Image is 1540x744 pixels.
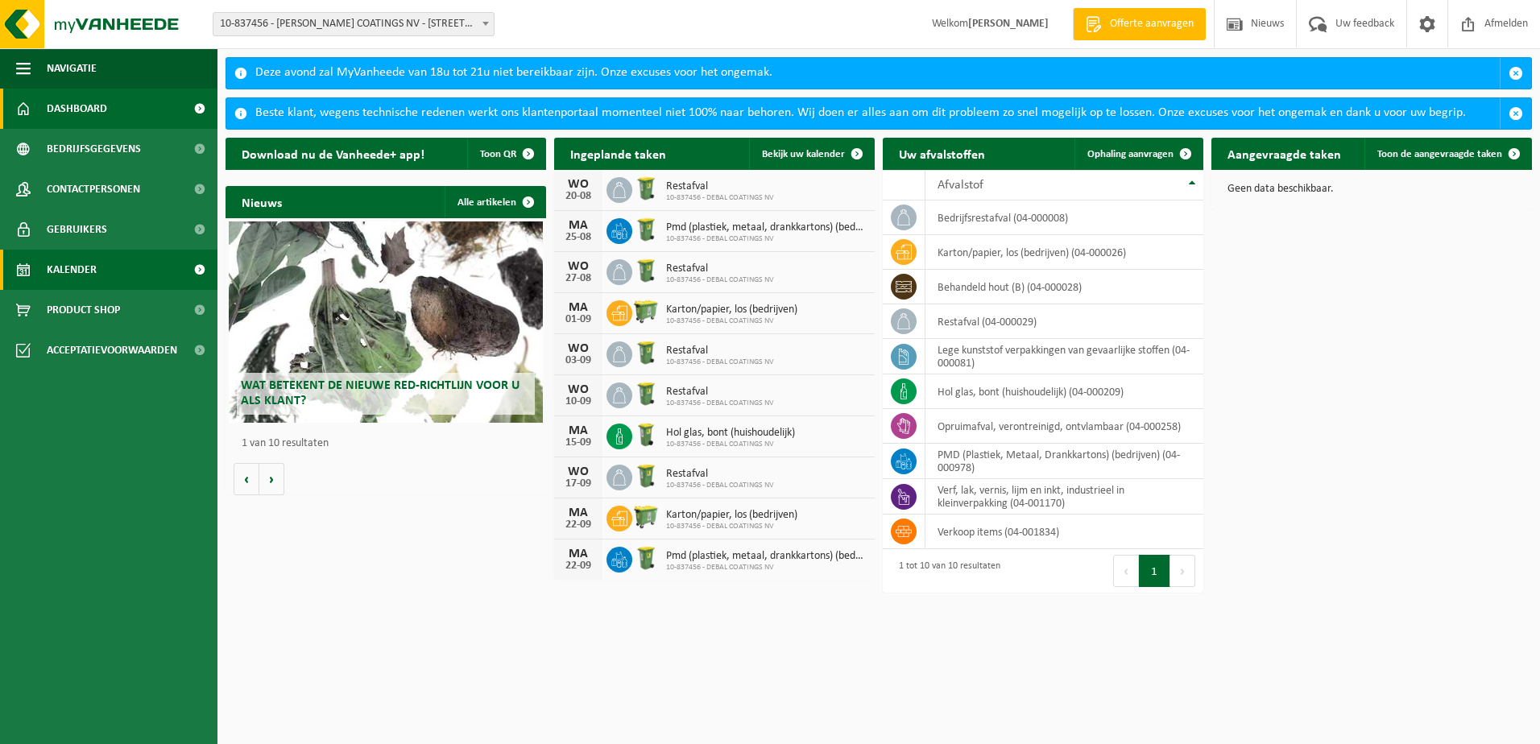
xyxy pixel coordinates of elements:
div: 15-09 [562,437,594,448]
span: Product Shop [47,290,120,330]
td: karton/papier, los (bedrijven) (04-000026) [925,235,1203,270]
img: WB-0240-HPE-GN-50 [632,462,660,490]
button: Vorige [234,463,259,495]
span: Karton/papier, los (bedrijven) [666,304,797,316]
img: WB-0140-HPE-GN-50 [632,421,660,448]
img: WB-0240-HPE-GN-50 [632,257,660,284]
div: Beste klant, wegens technische redenen werkt ons klantenportaal momenteel niet 100% naar behoren.... [255,98,1500,129]
td: behandeld hout (B) (04-000028) [925,270,1203,304]
td: bedrijfsrestafval (04-000008) [925,200,1203,235]
button: Toon QR [467,138,544,170]
div: 22-09 [562,519,594,531]
img: WB-0660-HPE-GN-50 [632,298,660,325]
span: Afvalstof [938,179,983,192]
img: WB-0240-HPE-GN-50 [632,339,660,366]
span: Hol glas, bont (huishoudelijk) [666,427,795,440]
span: Restafval [666,468,774,481]
span: Navigatie [47,48,97,89]
span: Toon de aangevraagde taken [1377,149,1502,159]
span: 10-837456 - DEBAL COATINGS NV [666,316,797,326]
td: restafval (04-000029) [925,304,1203,339]
strong: [PERSON_NAME] [968,18,1049,30]
div: 25-08 [562,232,594,243]
span: Pmd (plastiek, metaal, drankkartons) (bedrijven) [666,550,867,563]
td: verkoop items (04-001834) [925,515,1203,549]
a: Ophaling aanvragen [1074,138,1202,170]
a: Wat betekent de nieuwe RED-richtlijn voor u als klant? [229,221,543,423]
div: WO [562,178,594,191]
span: Toon QR [480,149,516,159]
span: 10-837456 - DEBAL COATINGS NV - 8800 ROESELARE, ONLEDEBEEKSTRAAT 9 [213,12,495,36]
a: Bekijk uw kalender [749,138,873,170]
td: hol glas, bont (huishoudelijk) (04-000209) [925,374,1203,409]
span: Restafval [666,180,774,193]
h2: Download nu de Vanheede+ app! [226,138,441,169]
div: 27-08 [562,273,594,284]
span: Kalender [47,250,97,290]
div: WO [562,260,594,273]
img: WB-0240-HPE-GN-50 [632,380,660,407]
div: WO [562,342,594,355]
button: Next [1170,555,1195,587]
span: 10-837456 - DEBAL COATINGS NV [666,563,867,572]
h2: Nieuws [226,186,298,217]
span: 10-837456 - DEBAL COATINGS NV [666,358,774,367]
a: Toon de aangevraagde taken [1364,138,1530,170]
div: 10-09 [562,396,594,407]
td: verf, lak, vernis, lijm en inkt, industrieel in kleinverpakking (04-001170) [925,479,1203,515]
span: Pmd (plastiek, metaal, drankkartons) (bedrijven) [666,221,867,234]
span: 10-837456 - DEBAL COATINGS NV [666,399,774,408]
span: Ophaling aanvragen [1087,149,1174,159]
div: WO [562,383,594,396]
div: WO [562,465,594,478]
div: 20-08 [562,191,594,202]
span: Contactpersonen [47,169,140,209]
span: Restafval [666,386,774,399]
span: Offerte aanvragen [1106,16,1198,32]
span: Wat betekent de nieuwe RED-richtlijn voor u als klant? [241,379,520,407]
div: 1 tot 10 van 10 resultaten [891,553,1000,589]
span: Acceptatievoorwaarden [47,330,177,370]
button: Volgende [259,463,284,495]
a: Offerte aanvragen [1073,8,1206,40]
span: Bekijk uw kalender [762,149,845,159]
p: Geen data beschikbaar. [1227,184,1516,195]
span: Gebruikers [47,209,107,250]
td: opruimafval, verontreinigd, ontvlambaar (04-000258) [925,409,1203,444]
div: 17-09 [562,478,594,490]
button: 1 [1139,555,1170,587]
span: 10-837456 - DEBAL COATINGS NV - 8800 ROESELARE, ONLEDEBEEKSTRAAT 9 [213,13,494,35]
button: Previous [1113,555,1139,587]
div: 01-09 [562,314,594,325]
p: 1 van 10 resultaten [242,438,538,449]
img: WB-0240-HPE-GN-50 [632,544,660,572]
span: Bedrijfsgegevens [47,129,141,169]
img: WB-0240-HPE-GN-50 [632,216,660,243]
span: Dashboard [47,89,107,129]
div: MA [562,301,594,314]
div: MA [562,424,594,437]
span: 10-837456 - DEBAL COATINGS NV [666,481,774,490]
span: 10-837456 - DEBAL COATINGS NV [666,234,867,244]
h2: Aangevraagde taken [1211,138,1357,169]
span: 10-837456 - DEBAL COATINGS NV [666,440,795,449]
a: Alle artikelen [445,186,544,218]
div: Deze avond zal MyVanheede van 18u tot 21u niet bereikbaar zijn. Onze excuses voor het ongemak. [255,58,1500,89]
h2: Uw afvalstoffen [883,138,1001,169]
div: MA [562,548,594,560]
span: Restafval [666,345,774,358]
div: 03-09 [562,355,594,366]
h2: Ingeplande taken [554,138,682,169]
img: WB-0660-HPE-GN-50 [632,503,660,531]
td: PMD (Plastiek, Metaal, Drankkartons) (bedrijven) (04-000978) [925,444,1203,479]
td: lege kunststof verpakkingen van gevaarlijke stoffen (04-000081) [925,339,1203,374]
div: MA [562,219,594,232]
span: Karton/papier, los (bedrijven) [666,509,797,522]
span: 10-837456 - DEBAL COATINGS NV [666,193,774,203]
img: WB-0240-HPE-GN-50 [632,175,660,202]
span: 10-837456 - DEBAL COATINGS NV [666,275,774,285]
span: Restafval [666,262,774,275]
div: 22-09 [562,560,594,572]
span: 10-837456 - DEBAL COATINGS NV [666,522,797,531]
div: MA [562,506,594,519]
